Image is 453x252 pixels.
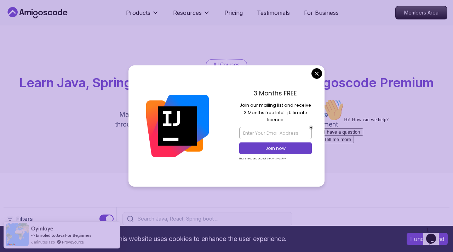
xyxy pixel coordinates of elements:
[224,8,243,17] a: Pricing
[6,223,29,246] img: provesource social proof notification image
[31,233,35,238] span: ->
[213,61,240,68] p: All Courses
[319,96,446,220] iframe: chat widget
[304,8,339,17] a: For Business
[3,40,35,47] button: Tell me more
[173,8,210,23] button: Resources
[62,239,84,245] a: ProveSource
[395,6,447,19] a: Members Area
[423,224,446,245] iframe: chat widget
[257,8,290,17] a: Testimonials
[126,8,159,23] button: Products
[407,233,448,245] button: Accept cookies
[19,75,434,105] span: Learn Java, Spring Boot, DevOps & More with Amigoscode Premium Courses
[3,21,70,27] span: Hi! How can we help?
[31,239,55,245] span: 6 minutes ago
[16,215,33,223] p: Filters
[3,3,25,25] img: :wave:
[126,8,150,17] p: Products
[136,215,288,222] input: Search Java, React, Spring boot ...
[5,231,396,247] div: This website uses cookies to enhance the user experience.
[108,110,345,139] p: Master in-demand skills like Java, Spring Boot, DevOps, React, and more through hands-on, expert-...
[36,233,91,238] a: Enroled to Java For Beginners
[31,225,53,232] span: Oyinloye
[3,33,45,40] button: I have a question
[173,8,202,17] p: Resources
[3,3,130,47] div: 👋Hi! How can we help?I have a questionTell me more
